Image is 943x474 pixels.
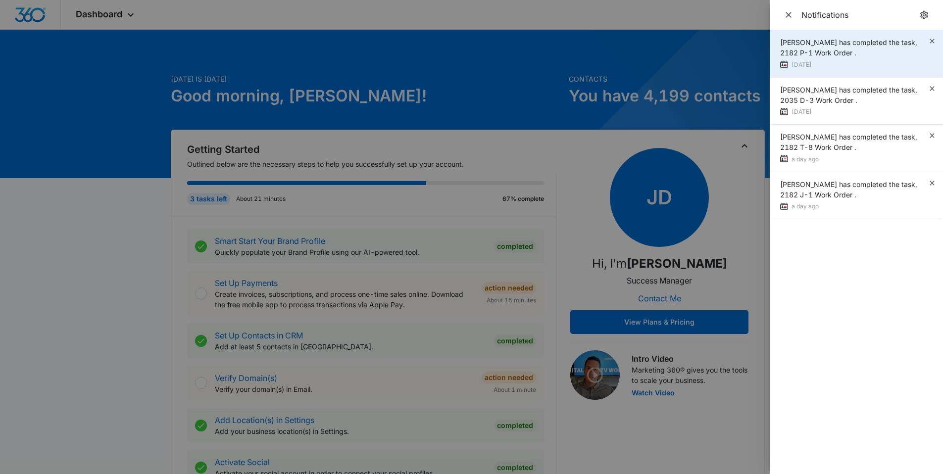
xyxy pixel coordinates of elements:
[917,8,931,22] a: notifications.title
[780,133,917,151] span: [PERSON_NAME] has completed the task, 2182 T-8 Work Order .
[782,8,795,22] button: Close
[780,107,928,117] div: [DATE]
[780,38,917,57] span: [PERSON_NAME] has completed the task, 2182 P-1 Work Order .
[780,154,928,165] div: a day ago
[780,180,917,199] span: [PERSON_NAME] has completed the task, 2182 J-1 Work Order .
[780,201,928,212] div: a day ago
[801,9,917,20] div: Notifications
[780,86,917,104] span: [PERSON_NAME] has completed the task, 2035 D-3 Work Order .
[780,60,928,70] div: [DATE]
